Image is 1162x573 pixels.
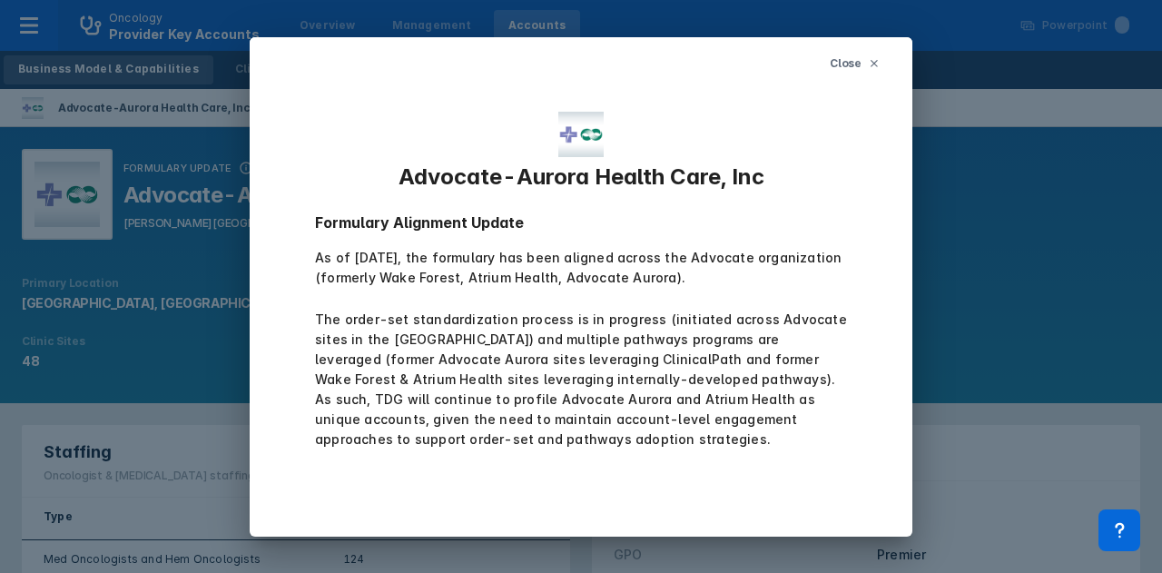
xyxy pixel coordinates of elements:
div: As of [DATE], the formulary has been aligned across the Advocate organization (formerly Wake Fore... [315,248,847,288]
p: Formulary Alignment Update [315,212,847,233]
img: advocate-aurora [558,112,604,157]
span: Close [830,55,862,72]
div: Contact Support [1098,509,1140,551]
p: The order-set standardization process is in progress (initiated across Advocate sites in the [GEO... [315,248,847,450]
p: Advocate-Aurora Health Care, Inc [399,164,764,190]
button: Close [819,48,891,79]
